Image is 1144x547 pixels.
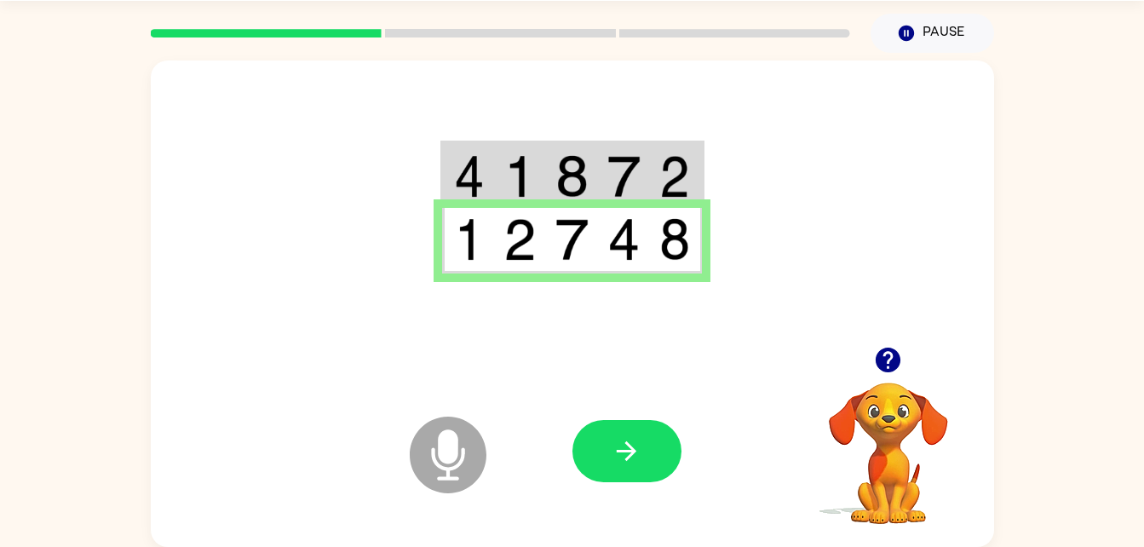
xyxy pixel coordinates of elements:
button: Pause [871,14,994,53]
img: 2 [503,218,536,261]
img: 4 [454,155,485,198]
img: 2 [659,155,690,198]
video: Your browser must support playing .mp4 files to use Literably. Please try using another browser. [803,356,974,527]
img: 7 [607,155,640,198]
img: 4 [607,218,640,261]
img: 7 [555,218,588,261]
img: 8 [555,155,588,198]
img: 1 [454,218,485,261]
img: 8 [659,218,690,261]
img: 1 [503,155,536,198]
